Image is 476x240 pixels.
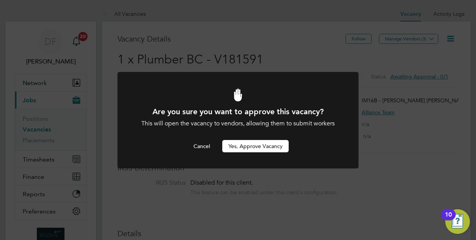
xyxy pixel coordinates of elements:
[141,120,335,127] span: This will open the vacancy to vendors, allowing them to submit workers
[445,209,470,234] button: Open Resource Center, 10 new notifications
[187,140,216,152] button: Cancel
[138,107,338,117] h1: Are you sure you want to approve this vacancy?
[445,215,452,225] div: 10
[222,140,289,152] button: Yes, Approve Vacancy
